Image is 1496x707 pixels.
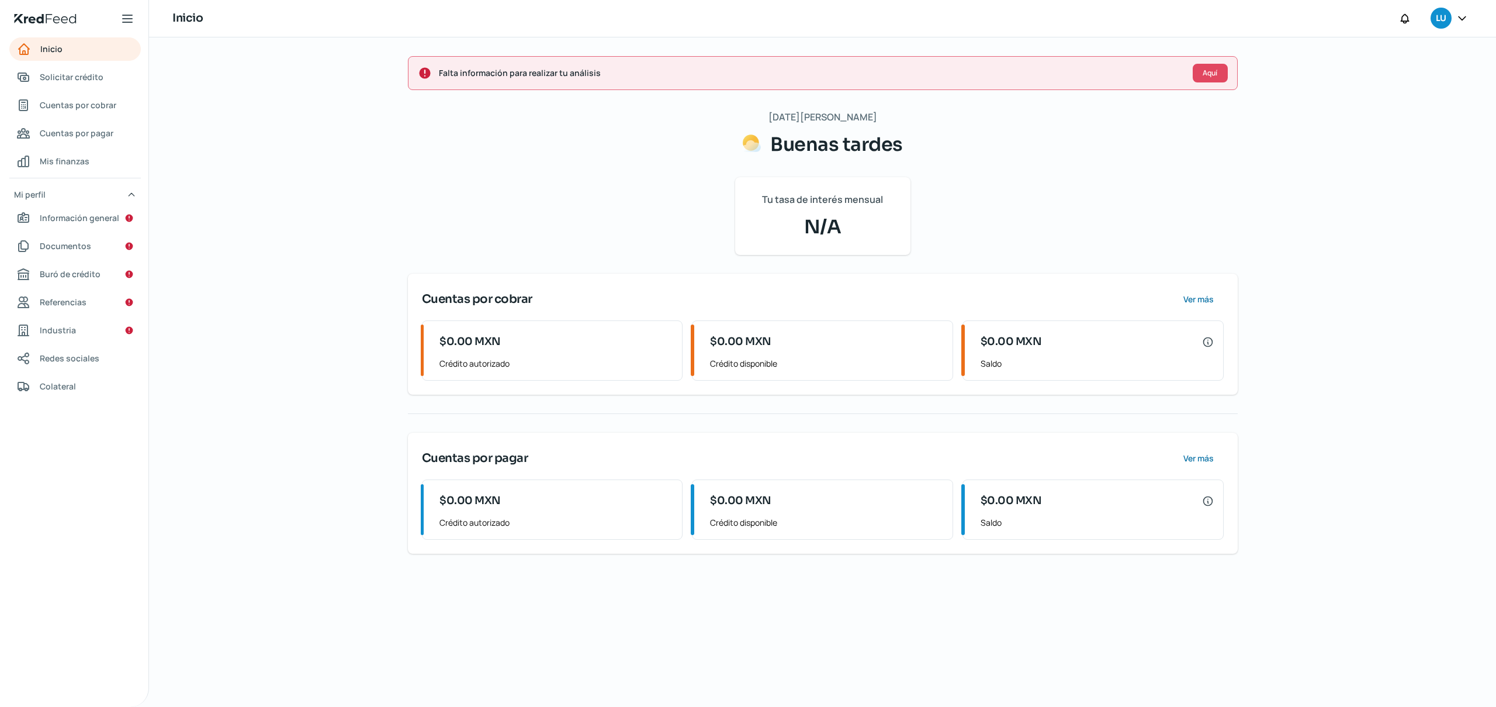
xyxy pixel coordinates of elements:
span: Referencias [40,295,86,309]
span: Colateral [40,379,76,394]
span: Aquí [1203,70,1217,77]
span: Mi perfil [14,187,46,202]
span: Crédito autorizado [439,356,673,371]
button: Ver más [1174,288,1224,311]
span: Cuentas por cobrar [422,291,532,308]
a: Cuentas por pagar [9,122,141,145]
a: Buró de crédito [9,263,141,286]
span: Redes sociales [40,351,99,365]
a: Industria [9,319,141,342]
span: Saldo [981,356,1214,371]
a: Cuentas por cobrar [9,94,141,117]
span: Buró de crédito [40,267,101,281]
span: Crédito disponible [710,356,943,371]
button: Aquí [1193,64,1228,82]
h1: Inicio [172,10,203,27]
a: Documentos [9,234,141,258]
a: Redes sociales [9,347,141,370]
span: $0.00 MXN [439,493,501,509]
span: Buenas tardes [770,133,903,156]
span: Crédito autorizado [439,515,673,530]
span: Solicitar crédito [40,70,103,84]
a: Solicitar crédito [9,65,141,89]
span: $0.00 MXN [981,493,1042,509]
a: Mis finanzas [9,150,141,173]
span: Tu tasa de interés mensual [762,191,883,208]
span: $0.00 MXN [710,334,771,350]
span: Documentos [40,239,91,253]
a: Inicio [9,37,141,61]
span: Inicio [40,42,63,56]
span: Crédito disponible [710,515,943,530]
span: Cuentas por pagar [422,450,528,467]
span: Mis finanzas [40,154,89,168]
span: $0.00 MXN [710,493,771,509]
span: LU [1436,12,1446,26]
button: Ver más [1174,447,1224,470]
a: Información general [9,206,141,230]
a: Colateral [9,375,141,398]
span: $0.00 MXN [981,334,1042,350]
span: Saldo [981,515,1214,530]
span: Información general [40,211,119,225]
span: $0.00 MXN [439,334,501,350]
span: Falta información para realizar tu análisis [439,65,1183,80]
span: Cuentas por pagar [40,126,113,140]
span: [DATE][PERSON_NAME] [768,109,877,126]
span: Ver más [1183,454,1214,463]
span: Ver más [1183,295,1214,304]
span: Industria [40,323,76,337]
a: Referencias [9,291,141,314]
span: Cuentas por cobrar [40,98,116,112]
img: Saludos [742,134,761,153]
span: N/A [749,213,896,241]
